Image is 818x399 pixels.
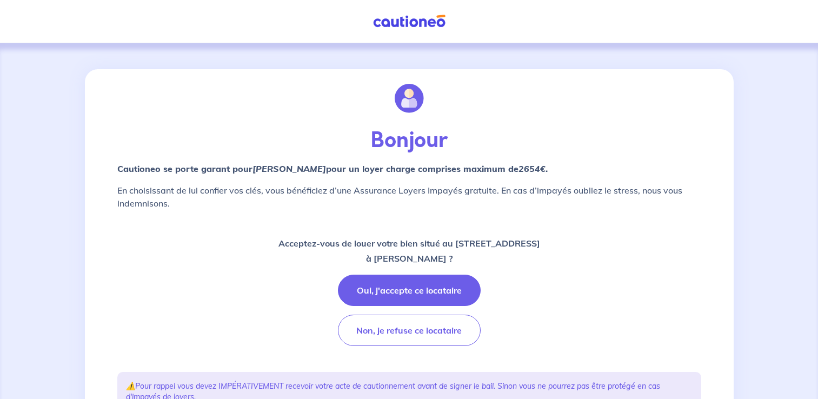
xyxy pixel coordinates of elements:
img: illu_account.svg [395,84,424,113]
p: En choisissant de lui confier vos clés, vous bénéficiez d’une Assurance Loyers Impayés gratuite. ... [117,184,701,210]
em: [PERSON_NAME] [252,163,326,174]
p: Acceptez-vous de louer votre bien situé au [STREET_ADDRESS] à [PERSON_NAME] ? [278,236,540,266]
img: Cautioneo [369,15,450,28]
em: 2654€ [518,163,546,174]
button: Oui, j'accepte ce locataire [338,275,481,306]
strong: Cautioneo se porte garant pour pour un loyer charge comprises maximum de . [117,163,548,174]
p: Bonjour [117,128,701,154]
button: Non, je refuse ce locataire [338,315,481,346]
